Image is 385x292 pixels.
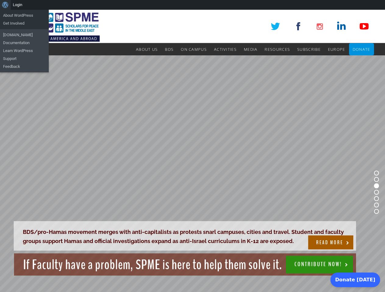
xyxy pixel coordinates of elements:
[286,256,353,273] a: CONTRIBUTE NOW!
[165,47,173,52] span: BDS
[136,47,158,52] span: About Us
[14,221,356,251] rs-layer: BDS/pro-Hamas movement merges with anti-capitalists as protests snarl campuses, cities and travel...
[265,47,290,52] span: Resources
[244,47,258,52] span: Media
[353,47,370,52] span: Donate
[11,10,100,43] img: SPME
[328,43,345,55] a: Europe
[353,43,370,55] a: Donate
[265,43,290,55] a: Resources
[297,47,321,52] span: Subscribe
[244,43,258,55] a: Media
[214,47,237,52] span: Activities
[136,43,158,55] a: About Us
[328,47,345,52] span: Europe
[181,43,207,55] a: On Campus
[214,43,237,55] a: Activities
[165,43,173,55] a: BDS
[297,43,321,55] a: Subscribe
[308,235,353,249] a: READ MORE
[14,253,356,276] rs-layer: If Faculty have a problem, SPME is here to help them solve it.
[181,47,207,52] span: On Campus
